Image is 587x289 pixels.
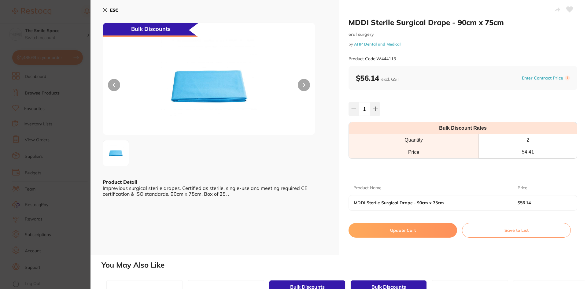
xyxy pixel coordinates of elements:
a: AHP Dental and Medical [354,42,401,46]
td: Price [349,146,479,158]
b: $56.14 [356,73,399,83]
b: $56.14 [518,200,567,205]
h2: MDDI Sterile Surgical Drape - 90cm x 75cm [349,18,577,27]
b: Product Detail [103,179,137,185]
b: ESC [110,7,118,13]
th: Quantity [349,134,479,146]
span: excl. GST [381,76,399,82]
p: Price [518,185,527,191]
p: Product Name [353,185,382,191]
small: Product Code: W444113 [349,56,396,61]
th: 2 [479,134,577,146]
small: oral surgery [349,32,577,37]
div: Bulk Discounts [103,23,198,37]
button: Update Cart [349,223,457,238]
div: Imprevious surgical sterile drapes. Certified as sterile, single-use and meeting required CE cert... [103,185,327,197]
th: 54.41 [479,146,577,158]
button: Save to List [462,223,571,238]
button: ESC [103,5,118,15]
img: LTYyMzg0 [105,142,127,164]
b: MDDI Sterile Surgical Drape - 90cm x 75cm [354,200,501,205]
img: LTYyMzg0 [146,38,273,135]
h2: You May Also Like [102,261,585,269]
button: Enter Contract Price [520,75,565,81]
th: Bulk Discount Rates [349,122,577,134]
label: i [565,76,570,80]
small: by [349,42,577,46]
